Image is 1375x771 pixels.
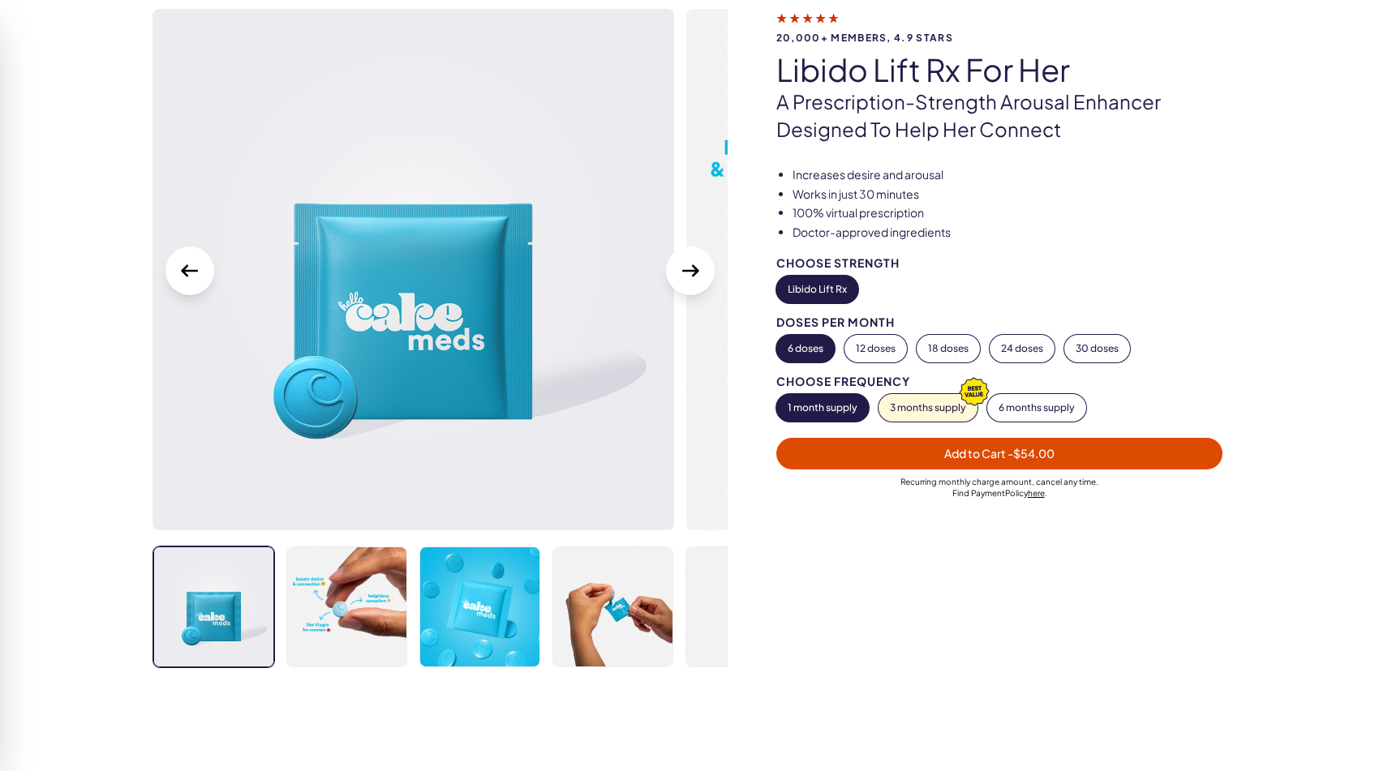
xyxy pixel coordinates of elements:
[420,547,539,666] img: Libido Lift Rx For Her
[776,375,1223,388] div: Choose Frequency
[793,205,1223,221] li: 100% virtual prescription
[776,476,1223,499] div: Recurring monthly charge amount , cancel any time. Policy .
[776,88,1223,143] p: A prescription-strength arousal enhancer designed to help her connect
[917,335,980,362] button: 18 doses
[666,246,715,295] button: Next Slide
[776,11,1223,43] a: 20,000+ members, 4.9 stars
[990,335,1055,362] button: 24 doses
[776,257,1223,269] div: Choose Strength
[154,547,273,666] img: Libido Lift Rx For Her
[793,186,1223,203] li: Works in just 30 minutes
[776,394,869,422] button: 1 month supply
[879,394,978,422] button: 3 months supply
[844,335,907,362] button: 12 doses
[793,225,1223,241] li: Doctor-approved ingredients
[944,446,1055,460] span: Add to Cart
[952,488,1005,498] span: Find Payment
[776,316,1223,328] div: Doses per Month
[776,335,835,362] button: 6 doses
[776,53,1223,87] h1: Libido Lift Rx For Her
[165,246,214,295] button: Previous slide
[987,394,1086,422] button: 6 months supply
[686,547,806,666] img: Libido Lift Rx For Her
[553,547,672,666] img: Libido Lift Rx For Her
[776,32,1223,43] span: 20,000+ members, 4.9 stars
[776,276,858,303] button: Libido Lift Rx
[793,167,1223,183] li: Increases desire and arousal
[287,547,406,666] img: Libido Lift Rx For Her
[1064,335,1130,362] button: 30 doses
[1028,488,1045,498] a: here
[1008,446,1055,460] span: - $54.00
[776,438,1223,469] button: Add to Cart -$54.00
[153,9,674,530] img: Libido Lift Rx For Her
